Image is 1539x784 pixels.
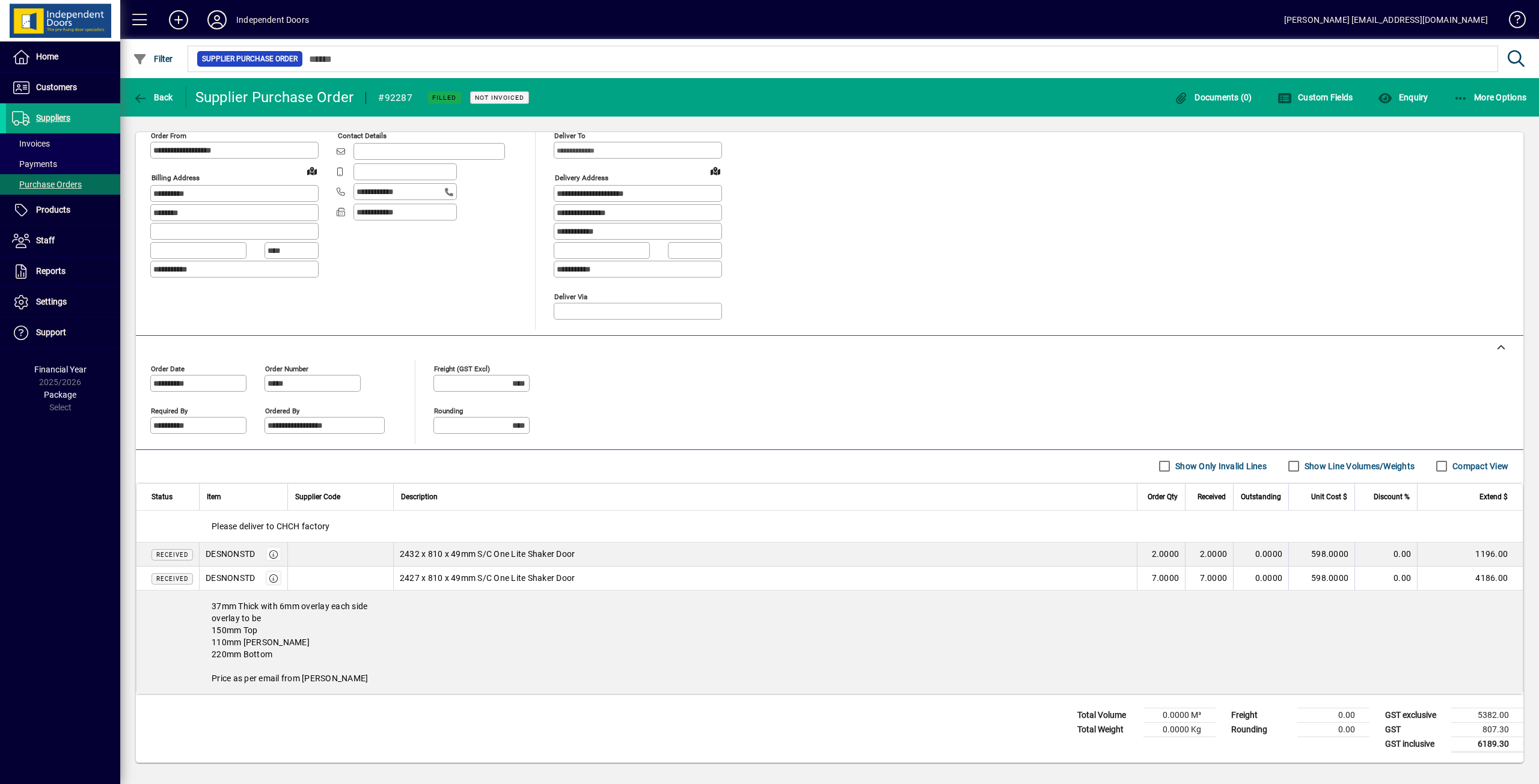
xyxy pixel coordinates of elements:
td: Total Volume [1071,708,1143,722]
td: 0.00 [1354,542,1417,567]
mat-label: Required by [151,406,188,415]
span: Invoices [12,139,50,148]
span: Staff [36,236,55,245]
div: DESNONSTD [206,572,255,584]
span: Back [133,93,173,102]
mat-label: Freight (GST excl) [434,364,490,372]
span: Customers [36,82,77,92]
span: Outstanding [1241,490,1281,503]
span: Reports [36,266,66,276]
td: 0.0000 [1233,542,1288,567]
td: 0.00 [1354,567,1417,591]
mat-label: Order date [151,364,185,372]
span: Enquiry [1378,93,1428,102]
button: Back [130,87,176,108]
td: 7.0000 [1137,567,1185,591]
a: Invoices [6,133,120,154]
a: Customers [6,73,120,103]
button: Filter [130,48,176,70]
div: Independent Doors [236,10,309,29]
label: Compact View [1450,460,1508,472]
span: Financial Year [34,365,87,374]
a: Knowledge Base [1500,2,1524,41]
span: Description [401,490,438,503]
label: Show Only Invalid Lines [1173,460,1267,472]
a: View on map [302,161,322,180]
app-page-header-button: Back [120,87,186,108]
td: 807.30 [1451,722,1523,737]
span: 2432 x 810 x 49mm S/C One Lite Shaker Door [400,548,575,560]
td: 2.0000 [1137,542,1185,567]
td: 598.0000 [1288,542,1354,567]
a: Home [6,42,120,72]
div: #92287 [378,88,412,108]
a: View on map [706,161,725,180]
span: Package [44,390,76,400]
span: Not Invoiced [475,94,524,102]
span: Item [207,490,221,503]
label: Show Line Volumes/Weights [1302,460,1415,472]
span: Home [36,52,58,61]
span: Extend $ [1479,490,1508,503]
td: GST exclusive [1379,708,1451,722]
td: GST [1379,722,1451,737]
span: Custom Fields [1277,93,1353,102]
mat-label: Deliver via [554,292,587,300]
td: Rounding [1225,722,1297,737]
a: Settings [6,287,120,317]
div: Supplier Purchase Order [195,88,354,107]
td: 7.0000 [1185,567,1233,591]
td: 0.0000 Kg [1143,722,1216,737]
span: Order Qty [1148,490,1178,503]
span: Received [156,576,188,582]
span: More Options [1454,93,1527,102]
span: Supplier Code [295,490,340,503]
span: Payments [12,159,57,169]
div: DESNONSTD [206,548,255,560]
button: Custom Fields [1274,87,1356,108]
span: Status [151,490,173,503]
td: Freight [1225,708,1297,722]
td: 6189.30 [1451,737,1523,752]
td: 5382.00 [1451,708,1523,722]
span: Suppliers [36,113,70,123]
td: 1196.00 [1417,542,1523,567]
span: Received [1198,490,1226,503]
span: Supplier Purchase Order [202,53,298,65]
span: Documents (0) [1174,93,1252,102]
span: Discount % [1374,490,1410,503]
span: Support [36,327,66,337]
button: More Options [1451,87,1530,108]
span: Purchase Orders [12,180,82,189]
span: 2427 x 810 x 49mm S/C One Lite Shaker Door [400,572,575,584]
mat-label: Rounding [434,406,463,415]
a: Purchase Orders [6,174,120,195]
span: Filter [133,54,173,64]
div: [PERSON_NAME] [EMAIL_ADDRESS][DOMAIN_NAME] [1284,10,1488,29]
mat-label: Order from [151,132,186,140]
td: GST inclusive [1379,737,1451,752]
div: 37mm Thick with 6mm overlay each side overlay to be 150mm Top 110mm [PERSON_NAME] 220mm Bottom Pr... [136,591,1523,694]
button: Add [159,9,198,31]
mat-label: Order number [265,364,308,372]
span: Products [36,205,70,214]
td: 0.00 [1297,708,1369,722]
td: 2.0000 [1185,542,1233,567]
span: Received [156,552,188,558]
a: Reports [6,257,120,287]
td: 0.00 [1297,722,1369,737]
td: 4186.00 [1417,567,1523,591]
td: Total Weight [1071,722,1143,737]
mat-label: Ordered by [265,406,299,415]
button: Enquiry [1375,87,1431,108]
a: Payments [6,154,120,174]
td: 0.0000 [1233,567,1288,591]
div: Please deliver to CHCH factory [136,511,1523,542]
button: Profile [198,9,236,31]
span: Filled [432,94,456,102]
td: 0.0000 M³ [1143,708,1216,722]
button: Documents (0) [1171,87,1255,108]
a: Products [6,195,120,225]
span: Unit Cost $ [1311,490,1347,503]
td: 598.0000 [1288,567,1354,591]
